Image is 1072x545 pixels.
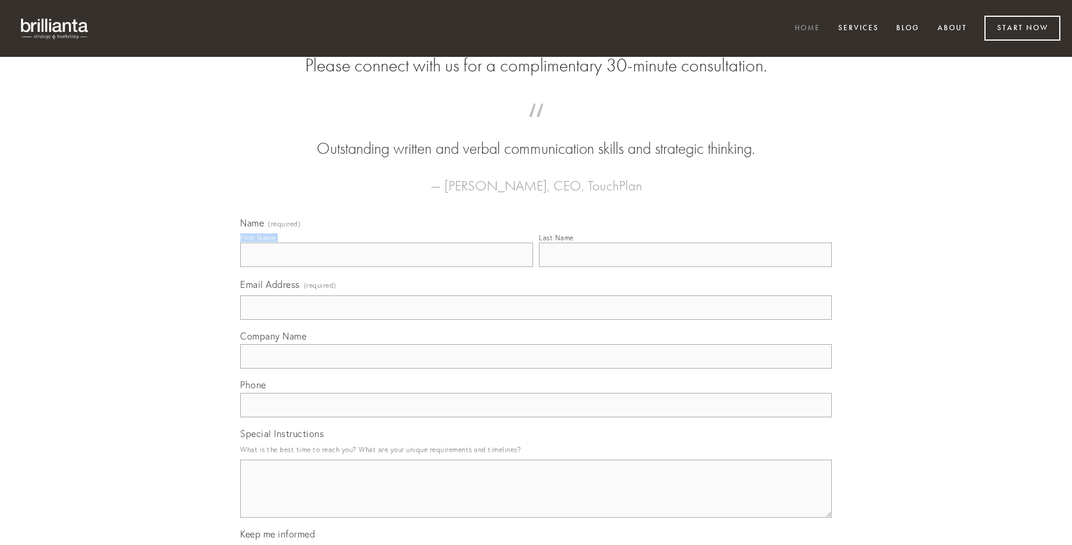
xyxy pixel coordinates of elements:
[240,330,306,342] span: Company Name
[240,55,832,77] h2: Please connect with us for a complimentary 30-minute consultation.
[240,279,300,290] span: Email Address
[259,160,813,197] figcaption: — [PERSON_NAME], CEO, TouchPlan
[240,442,832,457] p: What is the best time to reach you? What are your unique requirements and timelines?
[930,19,975,38] a: About
[240,233,276,242] div: First Name
[539,233,574,242] div: Last Name
[240,428,324,439] span: Special Instructions
[259,115,813,138] span: “
[268,221,300,228] span: (required)
[240,217,264,229] span: Name
[787,19,828,38] a: Home
[831,19,886,38] a: Services
[304,277,336,293] span: (required)
[240,379,266,391] span: Phone
[240,528,315,540] span: Keep me informed
[984,16,1060,41] a: Start Now
[259,115,813,160] blockquote: Outstanding written and verbal communication skills and strategic thinking.
[889,19,927,38] a: Blog
[12,12,99,45] img: brillianta - research, strategy, marketing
